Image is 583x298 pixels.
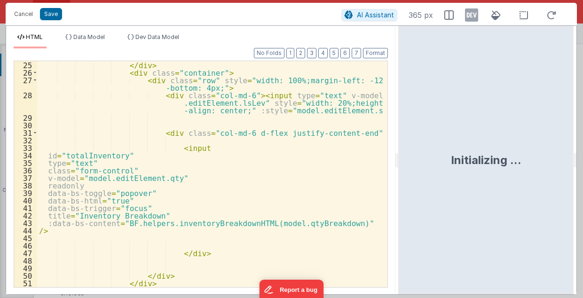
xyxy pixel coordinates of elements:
[14,227,37,234] div: 44
[14,212,37,219] div: 42
[26,33,43,40] span: HTML
[340,48,350,58] button: 6
[286,48,294,58] button: 1
[14,159,37,166] div: 35
[14,136,37,144] div: 32
[14,129,37,136] div: 31
[14,76,37,91] div: 27
[341,9,397,21] button: AI Assistant
[357,11,394,19] span: AI Assistant
[14,234,37,242] div: 45
[451,153,521,168] div: Initializing ...
[14,204,37,212] div: 41
[14,69,37,76] div: 26
[14,91,37,114] div: 28
[14,249,37,257] div: 47
[14,174,37,181] div: 37
[14,287,37,294] div: 52
[14,144,37,151] div: 33
[14,242,37,249] div: 46
[14,151,37,159] div: 34
[352,48,361,58] button: 7
[307,48,316,58] button: 3
[9,8,38,21] button: Cancel
[14,121,37,129] div: 30
[330,48,339,58] button: 5
[14,61,37,69] div: 25
[14,279,37,287] div: 51
[296,48,305,58] button: 2
[14,189,37,196] div: 39
[14,166,37,174] div: 36
[40,8,62,20] button: Save
[14,196,37,204] div: 40
[318,48,328,58] button: 4
[73,33,105,40] span: Data Model
[409,9,433,21] span: 365 px
[14,272,37,279] div: 50
[14,219,37,227] div: 43
[363,48,388,58] button: Format
[14,181,37,189] div: 38
[135,33,179,40] span: Dev Data Model
[14,264,37,272] div: 49
[14,257,37,264] div: 48
[254,48,284,58] button: No Folds
[14,114,37,121] div: 29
